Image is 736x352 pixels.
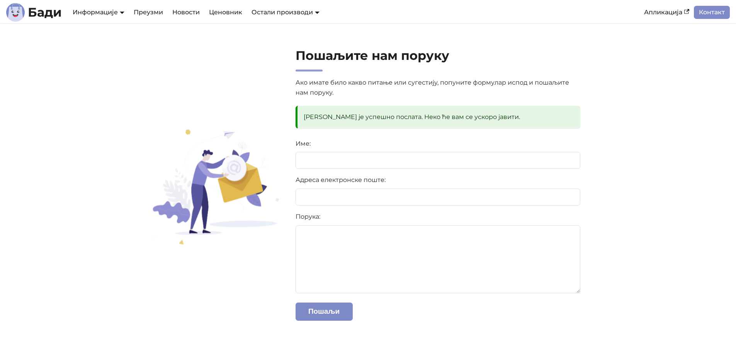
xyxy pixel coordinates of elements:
a: Преузми [129,6,168,19]
a: Информације [73,9,124,16]
b: Бади [28,6,62,19]
a: Остали производи [252,9,320,16]
img: Пошаљите нам поруку [151,129,271,243]
a: Апликација [639,6,694,19]
a: Новости [168,6,204,19]
img: Пошаљите нам поруку [156,126,282,245]
h2: Пошаљите нам поруку [296,48,581,71]
img: Пошаљите нам поруку [155,127,278,245]
img: Пошаљите нам поруку [153,128,275,244]
div: [PERSON_NAME] је успешно послата. Неко ће вам се ускоро јавити. [296,106,581,128]
a: Ценовник [204,6,247,19]
img: Лого [6,3,25,22]
a: ЛогоБади [6,3,62,22]
label: Порука: [296,212,581,222]
label: Адреса електронске поште: [296,175,581,185]
p: Ако имате било какво питање или сугестију, попуните формулар испод и пошаљите нам поруку. [296,78,581,98]
a: Контакт [694,6,730,19]
label: Име: [296,139,581,149]
button: Пошаљи [296,303,353,321]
